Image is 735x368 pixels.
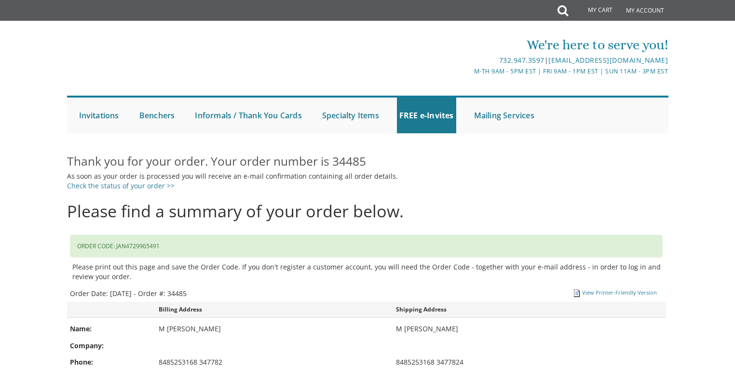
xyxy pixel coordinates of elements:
[268,35,668,55] div: We're here to serve you!
[70,289,367,298] div: Order Date: [DATE] - Order #: 34485
[67,155,668,169] h2: Thank you for your order. Your order number is 34485
[396,305,633,314] div: Shipping Address
[159,357,396,368] div: 8485253168 347782
[396,357,633,368] div: 8485253168 3477824
[70,357,93,367] b: Phone:
[159,305,396,314] div: Billing Address
[268,55,668,66] div: |
[499,56,544,65] a: 732.947.3597
[268,66,668,76] div: M-Th 9am - 5pm EST | Fri 9am - 1pm EST | Sun 11am - 3pm EST
[70,235,663,257] div: ORDER CODE: JAN4729965491
[397,98,456,133] a: FREE e-Invites
[137,98,177,133] a: Benchers
[67,202,668,220] h4: Please find a summary of your order below.
[567,1,619,20] a: My Cart
[67,181,175,190] a: Check the status of your order >>
[77,98,122,133] a: Invitations
[396,324,633,334] div: M [PERSON_NAME]
[320,98,381,133] a: Specialty Items
[159,324,396,334] div: M [PERSON_NAME]
[70,324,92,333] b: Name:
[67,171,668,191] div: As soon as your order is processed you will receive an e-mail confirmation containing all order d...
[472,98,537,133] a: Mailing Services
[72,262,663,282] p: Please print out this page and save the Order Code. If you don't register a customer account, you...
[582,289,657,296] a: View Printer-Friendly Version
[192,98,304,133] a: Informals / Thank You Cards
[70,341,104,350] b: Company:
[548,56,668,65] a: [EMAIL_ADDRESS][DOMAIN_NAME]
[573,289,581,297] img: View Printer-Friendly Version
